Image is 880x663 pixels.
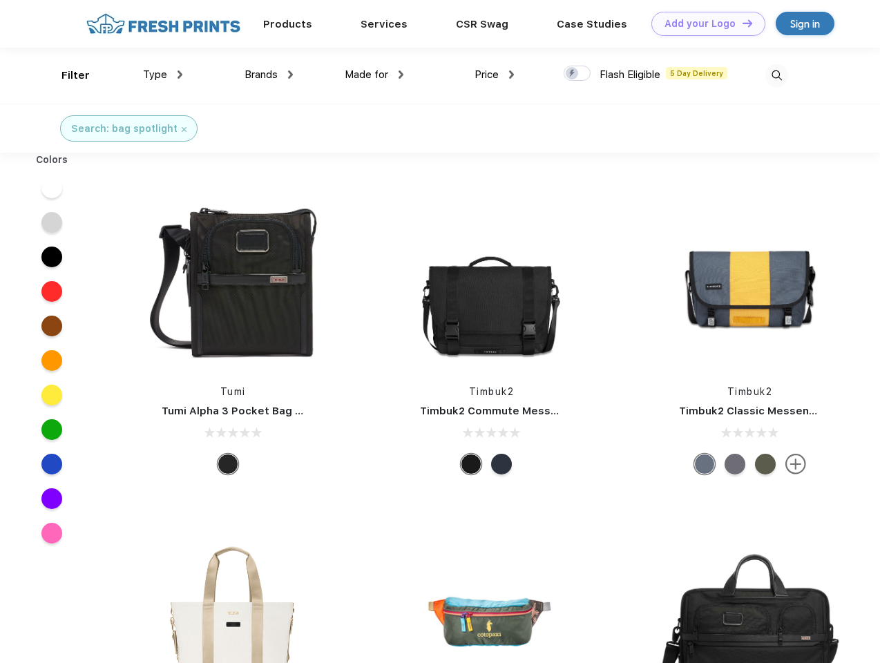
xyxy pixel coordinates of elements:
[245,68,278,81] span: Brands
[141,187,325,371] img: func=resize&h=266
[755,454,776,474] div: Eco Army
[399,70,403,79] img: dropdown.png
[790,16,820,32] div: Sign in
[664,18,736,30] div: Add your Logo
[727,386,773,397] a: Timbuk2
[71,122,178,136] div: Search: bag spotlight
[399,187,583,371] img: func=resize&h=266
[220,386,246,397] a: Tumi
[725,454,745,474] div: Eco Army Pop
[26,153,79,167] div: Colors
[263,18,312,30] a: Products
[469,386,515,397] a: Timbuk2
[600,68,660,81] span: Flash Eligible
[288,70,293,79] img: dropdown.png
[420,405,605,417] a: Timbuk2 Commute Messenger Bag
[218,454,238,474] div: Black
[765,64,788,87] img: desktop_search.svg
[178,70,182,79] img: dropdown.png
[743,19,752,27] img: DT
[509,70,514,79] img: dropdown.png
[182,127,186,132] img: filter_cancel.svg
[694,454,715,474] div: Eco Lightbeam
[679,405,850,417] a: Timbuk2 Classic Messenger Bag
[61,68,90,84] div: Filter
[475,68,499,81] span: Price
[785,454,806,474] img: more.svg
[658,187,842,371] img: func=resize&h=266
[461,454,481,474] div: Eco Black
[776,12,834,35] a: Sign in
[345,68,388,81] span: Made for
[143,68,167,81] span: Type
[82,12,245,36] img: fo%20logo%202.webp
[162,405,323,417] a: Tumi Alpha 3 Pocket Bag Small
[666,67,727,79] span: 5 Day Delivery
[491,454,512,474] div: Eco Nautical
